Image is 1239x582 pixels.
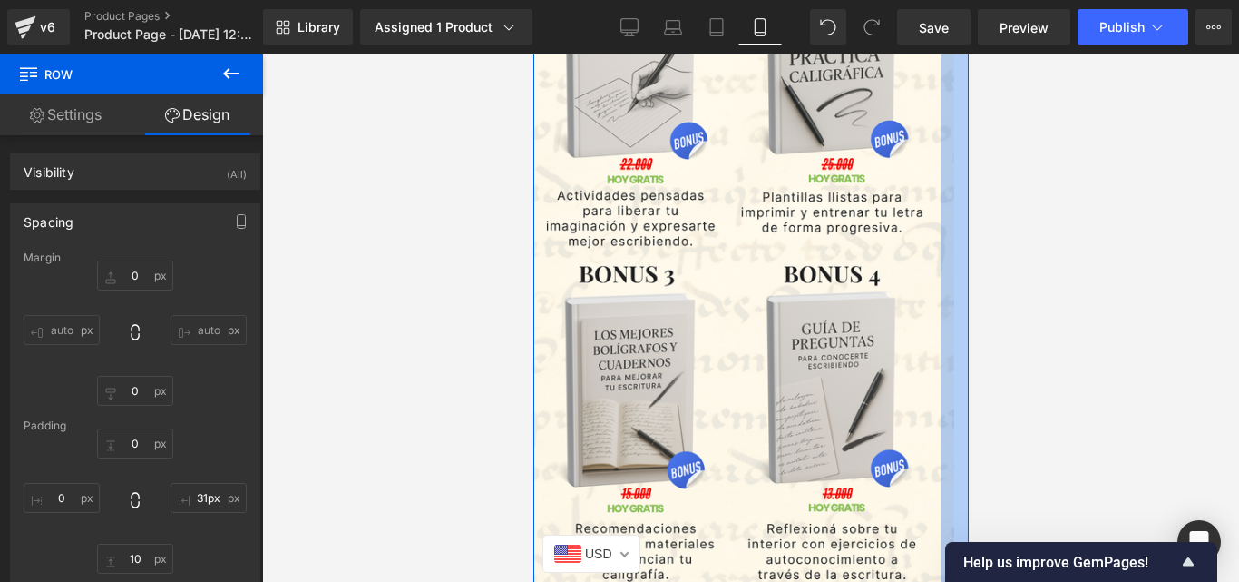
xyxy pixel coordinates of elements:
[651,9,695,45] a: Laptop
[24,204,73,230] div: Spacing
[97,261,173,291] input: 0
[978,9,1070,45] a: Preview
[919,18,949,37] span: Save
[1195,9,1232,45] button: More
[375,18,518,36] div: Assigned 1 Product
[24,154,74,180] div: Visibility
[963,551,1199,573] button: Show survey - Help us improve GemPages!
[97,429,173,459] input: 0
[171,315,247,345] input: 0
[298,19,340,35] span: Library
[24,483,100,513] input: 0
[171,483,247,513] input: 0
[7,9,70,45] a: v6
[97,376,173,406] input: 0
[810,9,846,45] button: Undo
[608,9,651,45] a: Desktop
[84,27,259,42] span: Product Page - [DATE] 12:07:14
[24,315,100,345] input: 0
[854,9,890,45] button: Redo
[963,554,1177,571] span: Help us improve GemPages!
[84,9,293,24] a: Product Pages
[36,15,59,39] div: v6
[1078,9,1188,45] button: Publish
[263,9,353,45] a: New Library
[227,154,247,184] div: (All)
[1099,20,1145,35] span: Publish
[52,492,79,507] span: USD
[18,54,200,94] span: Row
[24,419,247,432] div: Padding
[1177,520,1221,564] div: Open Intercom Messenger
[132,94,263,135] a: Design
[24,252,247,264] div: Margin
[695,9,738,45] a: Tablet
[97,544,173,574] input: 0
[738,9,782,45] a: Mobile
[1000,18,1049,37] span: Preview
